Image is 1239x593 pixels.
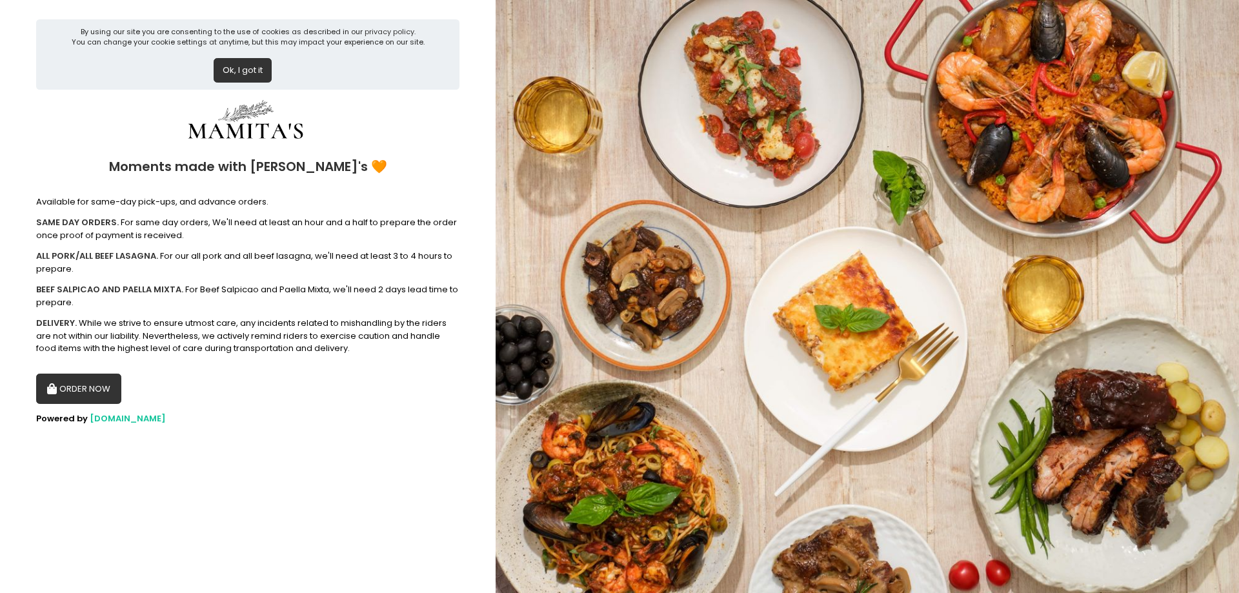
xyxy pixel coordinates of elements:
button: Ok, I got it [214,58,272,83]
b: BEEF SALPICAO AND PAELLA MIXTA. [36,283,183,296]
button: ORDER NOW [36,374,121,405]
a: privacy policy. [365,26,416,37]
div: While we strive to ensure utmost care, any incidents related to mishandling by the riders are not... [36,317,459,355]
b: DELIVERY. [36,317,77,329]
b: SAME DAY ORDERS. [36,216,119,228]
b: ALL PORK/ALL BEEF LASAGNA. [36,250,158,262]
div: For same day orders, We'll need at least an hour and a half to prepare the order once proof of pa... [36,216,459,241]
div: For Beef Salpicao and Paella Mixta, we'll need 2 days lead time to prepare. [36,283,459,308]
div: Powered by [36,412,459,425]
img: Mamitas PH [149,98,343,146]
div: Available for same-day pick-ups, and advance orders. [36,196,459,208]
div: By using our site you are consenting to the use of cookies as described in our You can change you... [72,26,425,48]
div: Moments made with [PERSON_NAME]'s 🧡 [36,146,459,187]
a: [DOMAIN_NAME] [90,412,166,425]
div: For our all pork and all beef lasagna, we'll need at least 3 to 4 hours to prepare. [36,250,459,275]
